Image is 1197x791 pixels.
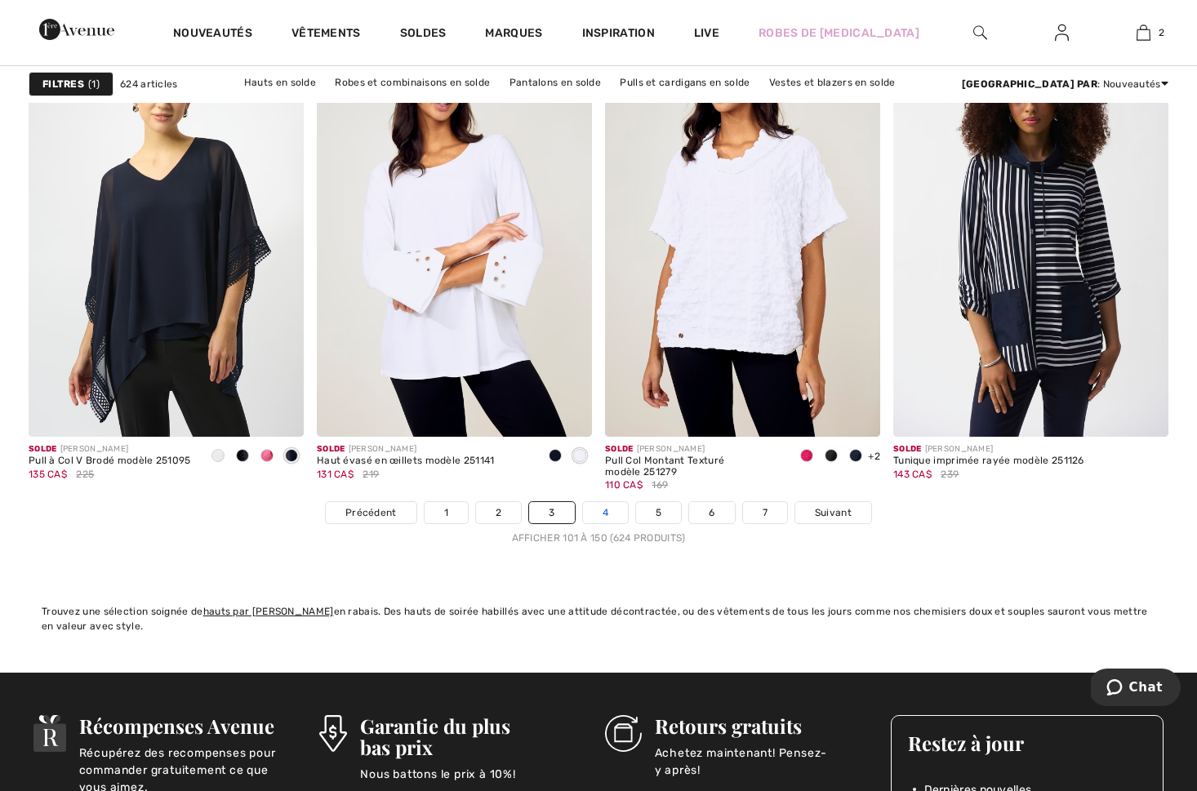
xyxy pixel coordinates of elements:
[893,24,1168,437] img: Tunique imprimée rayée modèle 251126. Vanille/Bleu Minuit
[317,469,354,480] span: 131 CA$
[843,443,868,470] div: Midnight Blue
[1137,23,1150,42] img: Mon panier
[795,502,871,523] a: Suivant
[230,443,255,470] div: Black
[476,502,521,523] a: 2
[317,24,592,437] img: Haut évasé en œillets modèle 251141. Bleu Nuit
[76,467,94,482] span: 225
[206,443,230,470] div: Vanilla
[317,455,495,467] div: Haut évasé en œillets modèle 251141
[501,72,609,93] a: Pantalons en solde
[761,72,904,93] a: Vestes et blazers en solde
[605,443,781,455] div: [PERSON_NAME]
[893,444,922,454] span: Solde
[255,443,279,470] div: Bubble gum
[291,26,361,43] a: Vêtements
[360,715,564,758] h3: Garantie du plus bas prix
[583,502,628,523] a: 4
[908,732,1147,753] h3: Restez à jour
[400,26,447,43] a: Soldes
[605,444,634,454] span: Solde
[319,715,347,752] img: Garantie du plus bas prix
[39,13,114,46] img: 1ère Avenue
[532,93,700,114] a: Vêtements d'extérieur en solde
[29,455,191,467] div: Pull à Col V Brodé modèle 251095
[893,469,932,480] span: 143 CA$
[120,77,178,91] span: 624 articles
[29,469,67,480] span: 135 CA$
[893,455,1084,467] div: Tunique imprimée rayée modèle 251126
[317,444,345,454] span: Solde
[815,505,852,520] span: Suivant
[655,744,850,777] p: Achetez maintenant! Pensez-y après!
[743,502,787,523] a: 7
[962,77,1168,91] div: : Nouveautés
[79,744,278,777] p: Récupérez des recompenses pour commander gratuitement ce que vous aimez.
[33,715,66,752] img: Récompenses Avenue
[567,443,592,470] div: Vanilla 30
[582,26,655,43] span: Inspiration
[173,26,252,43] a: Nouveautés
[652,478,668,492] span: 169
[439,93,528,114] a: Jupes en solde
[42,604,1155,633] div: Trouvez une sélection soignée de en rabais. Des hauts de soirée habillés avec une attitude décont...
[327,72,498,93] a: Robes et combinaisons en solde
[203,606,334,617] a: hauts par [PERSON_NAME]
[88,77,100,91] span: 1
[29,24,304,437] img: Pull à Col V Brodé modèle 251095. Vanille
[29,531,1168,545] div: Afficher 101 à 150 (624 produits)
[543,443,567,470] div: Midnight Blue
[1055,23,1069,42] img: Mes infos
[425,502,468,523] a: 1
[941,467,959,482] span: 239
[485,26,542,43] a: Marques
[1091,669,1181,709] iframe: Ouvre un widget dans lequel vous pouvez chatter avec l’un de nos agents
[79,715,278,736] h3: Récompenses Avenue
[345,505,397,520] span: Précédent
[363,467,379,482] span: 219
[529,502,574,523] a: 3
[612,72,758,93] a: Pulls et cardigans en solde
[636,502,681,523] a: 5
[893,443,1084,455] div: [PERSON_NAME]
[42,77,84,91] strong: Filtres
[605,479,643,491] span: 110 CA$
[29,501,1168,545] nav: Page navigation
[279,443,304,470] div: Midnight Blue
[29,443,191,455] div: [PERSON_NAME]
[317,443,495,455] div: [PERSON_NAME]
[1103,23,1183,42] a: 2
[1159,25,1164,40] span: 2
[605,24,880,437] img: Pull Col Montant Texturé modèle 251279. Geranium
[236,72,324,93] a: Hauts en solde
[326,502,416,523] a: Précédent
[655,715,850,736] h3: Retours gratuits
[605,715,642,752] img: Retours gratuits
[759,24,919,42] a: Robes de [MEDICAL_DATA]
[794,443,819,470] div: Geranium
[819,443,843,470] div: Black
[689,502,734,523] a: 6
[694,24,719,42] a: Live
[973,23,987,42] img: recherche
[962,78,1097,90] strong: [GEOGRAPHIC_DATA] par
[868,451,880,462] span: +2
[1042,23,1082,43] a: Se connecter
[605,455,781,478] div: Pull Col Montant Texturé modèle 251279
[29,444,57,454] span: Solde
